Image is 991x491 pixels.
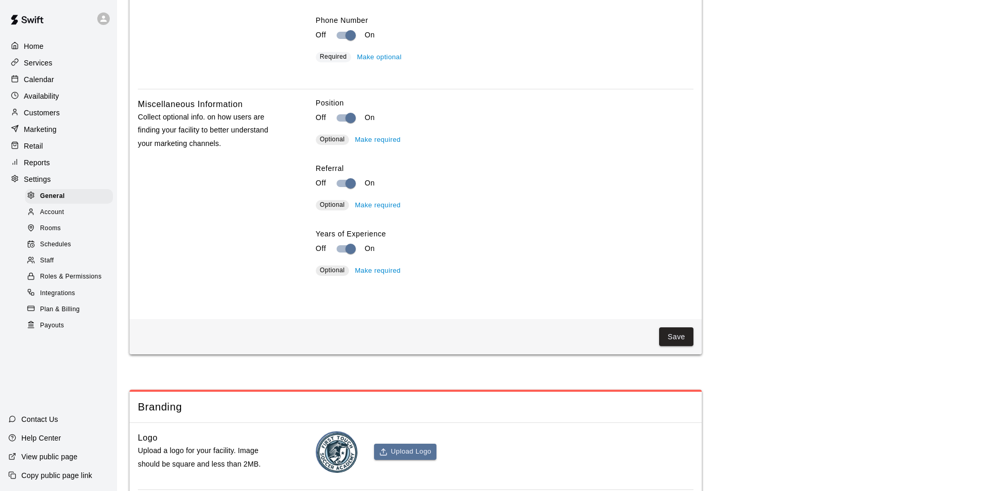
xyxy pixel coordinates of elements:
[320,53,347,60] span: Required
[8,88,109,104] a: Availability
[25,285,117,301] a: Integrations
[320,201,345,208] span: Optional
[138,431,158,445] h6: Logo
[21,433,61,443] p: Help Center
[24,124,57,135] p: Marketing
[40,272,101,282] span: Roles & Permissions
[25,302,113,317] div: Plan & Billing
[352,263,403,279] button: Make required
[24,174,51,184] p: Settings
[320,136,345,143] span: Optional
[25,253,117,269] a: Staff
[354,49,404,65] button: Make optional
[40,240,71,250] span: Schedules
[316,163,693,174] label: Referral
[316,229,693,239] label: Years of Experience
[365,30,375,41] p: On
[24,141,43,151] p: Retail
[25,254,113,268] div: Staff
[317,433,357,473] img: First Touch Soccer Academy logo
[8,72,109,87] a: Calendar
[25,286,113,301] div: Integrations
[25,221,117,237] a: Rooms
[24,58,53,68] p: Services
[25,237,113,252] div: Schedules
[365,178,375,189] p: On
[8,38,109,54] a: Home
[40,191,65,202] span: General
[138,400,693,414] span: Branding
[316,243,326,254] p: Off
[659,327,693,347] button: Save
[8,122,109,137] a: Marketing
[21,414,58,424] p: Contact Us
[21,470,92,481] p: Copy public page link
[24,157,50,168] p: Reports
[352,132,403,148] button: Make required
[365,243,375,254] p: On
[320,267,345,274] span: Optional
[25,205,113,220] div: Account
[8,155,109,170] a: Reports
[21,452,78,462] p: View public page
[25,237,117,253] a: Schedules
[8,171,109,187] a: Settings
[365,112,375,123] p: On
[24,41,44,51] p: Home
[316,30,326,41] p: Off
[24,108,60,118] p: Customers
[40,321,64,331] span: Payouts
[40,288,75,299] span: Integrations
[25,269,117,285] a: Roles & Permissions
[138,444,282,470] p: Upload a logo for your facility. Image should be square and less than 2MB.
[25,270,113,284] div: Roles & Permissions
[374,444,436,460] button: Upload Logo
[8,55,109,71] a: Services
[24,74,54,85] p: Calendar
[25,301,117,317] a: Plan & Billing
[316,98,693,108] label: Position
[40,207,64,218] span: Account
[25,319,113,333] div: Payouts
[40,304,80,315] span: Plan & Billing
[316,15,693,25] label: Phone Number
[316,112,326,123] p: Off
[40,256,54,266] span: Staff
[25,317,117,334] a: Payouts
[138,98,243,111] h6: Miscellaneous Information
[8,105,109,121] a: Customers
[40,223,61,234] span: Rooms
[24,91,59,101] p: Availability
[25,188,117,204] a: General
[352,197,403,214] button: Make required
[138,111,282,150] p: Collect optional info. on how users are finding your facility to better understand your marketing...
[25,204,117,220] a: Account
[316,178,326,189] p: Off
[25,189,113,204] div: General
[8,138,109,154] a: Retail
[25,221,113,236] div: Rooms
